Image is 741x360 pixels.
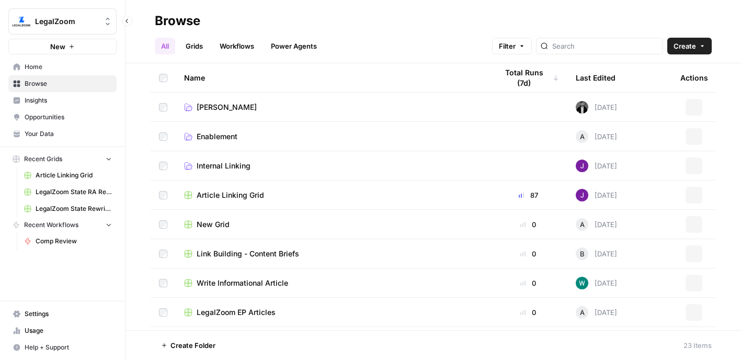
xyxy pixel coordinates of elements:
a: Your Data [8,126,117,142]
input: Search [552,41,658,51]
button: Recent Workflows [8,217,117,233]
span: Article Linking Grid [197,190,264,200]
span: [PERSON_NAME] [197,102,257,113]
button: Help + Support [8,339,117,356]
div: [DATE] [576,130,617,143]
div: Total Runs (7d) [497,63,559,92]
span: Your Data [25,129,112,139]
span: LegalZoom State RA Rewrites [36,187,112,197]
span: Write Informational Article [197,278,288,288]
span: Opportunities [25,113,112,122]
img: nj1ssy6o3lyd6ijko0eoja4aphzn [576,189,588,201]
span: Internal Linking [197,161,250,171]
a: Internal Linking [184,161,481,171]
a: Article Linking Grid [184,190,481,200]
span: Browse [25,79,112,88]
a: Link Building - Content Briefs [184,249,481,259]
span: Usage [25,326,112,335]
a: Home [8,59,117,75]
a: Opportunities [8,109,117,126]
a: LegalZoom State RA Rewrites [19,184,117,200]
div: [DATE] [576,160,617,172]
img: agqtm212c27aeosmjiqx3wzecrl1 [576,101,588,114]
div: 0 [497,219,559,230]
a: Write Informational Article [184,278,481,288]
div: Browse [155,13,200,29]
div: 87 [497,190,559,200]
a: LegalZoom EP Articles [184,307,481,318]
a: Workflows [213,38,260,54]
span: LegalZoom EP Articles [197,307,276,318]
span: Settings [25,309,112,319]
button: Filter [492,38,532,54]
a: Comp Review [19,233,117,250]
span: Enablement [197,131,237,142]
div: [DATE] [576,189,617,201]
a: Usage [8,322,117,339]
a: Browse [8,75,117,92]
img: vaiar9hhcrg879pubqop5lsxqhgw [576,277,588,289]
span: B [580,249,585,259]
span: A [580,131,585,142]
div: Last Edited [576,63,615,92]
span: Comp Review [36,237,112,246]
span: LegalZoom State Rewrites INC [36,204,112,213]
img: nj1ssy6o3lyd6ijko0eoja4aphzn [576,160,588,172]
div: 0 [497,307,559,318]
a: All [155,38,175,54]
a: Grids [179,38,209,54]
button: Recent Grids [8,151,117,167]
span: A [580,219,585,230]
button: Create [667,38,712,54]
div: 23 Items [683,340,712,351]
button: Create Folder [155,337,222,354]
div: 0 [497,278,559,288]
span: Recent Grids [24,154,62,164]
a: LegalZoom State Rewrites INC [19,200,117,217]
a: Settings [8,306,117,322]
span: Recent Workflows [24,220,78,230]
div: Actions [680,63,708,92]
span: Create Folder [170,340,215,351]
a: Enablement [184,131,481,142]
div: Name [184,63,481,92]
a: Power Agents [265,38,323,54]
a: Insights [8,92,117,109]
span: Article Linking Grid [36,171,112,180]
div: [DATE] [576,306,617,319]
span: Help + Support [25,343,112,352]
span: LegalZoom [35,16,98,27]
span: New Grid [197,219,230,230]
span: Insights [25,96,112,105]
div: [DATE] [576,101,617,114]
div: [DATE] [576,248,617,260]
button: Workspace: LegalZoom [8,8,117,35]
a: [PERSON_NAME] [184,102,481,113]
a: Article Linking Grid [19,167,117,184]
span: Filter [499,41,516,51]
button: New [8,39,117,54]
span: Link Building - Content Briefs [197,249,299,259]
span: New [50,41,65,52]
div: [DATE] [576,277,617,289]
span: Home [25,62,112,72]
a: New Grid [184,219,481,230]
div: [DATE] [576,218,617,231]
span: A [580,307,585,318]
span: Create [674,41,696,51]
div: 0 [497,249,559,259]
img: LegalZoom Logo [12,12,31,31]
